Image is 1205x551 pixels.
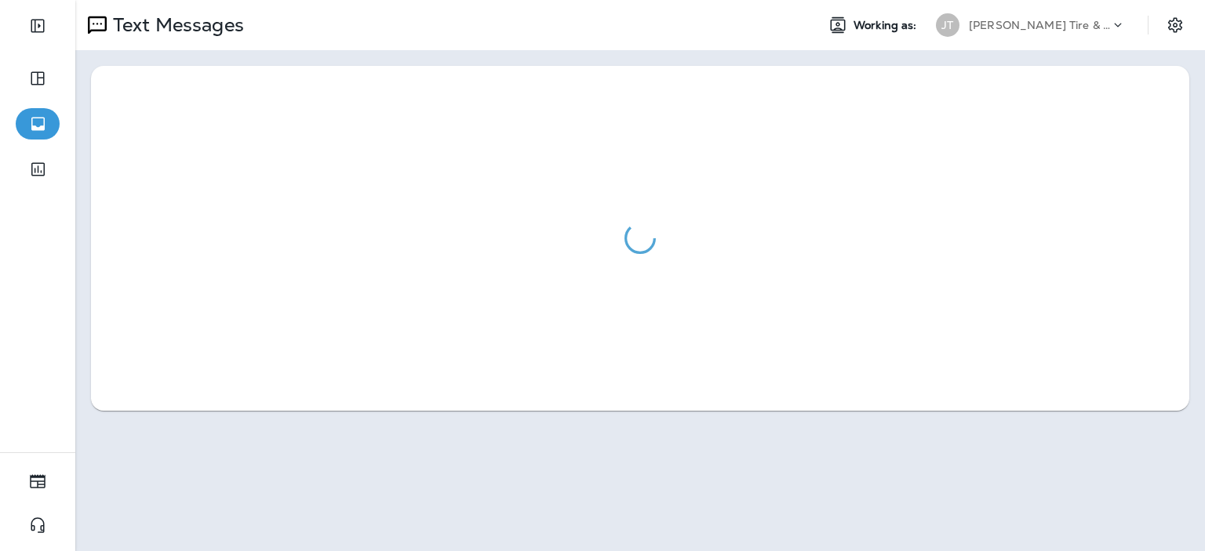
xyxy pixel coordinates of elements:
[969,19,1110,31] p: [PERSON_NAME] Tire & Auto
[107,13,244,37] p: Text Messages
[1161,11,1189,39] button: Settings
[16,10,60,42] button: Expand Sidebar
[936,13,959,37] div: JT
[854,19,920,32] span: Working as:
